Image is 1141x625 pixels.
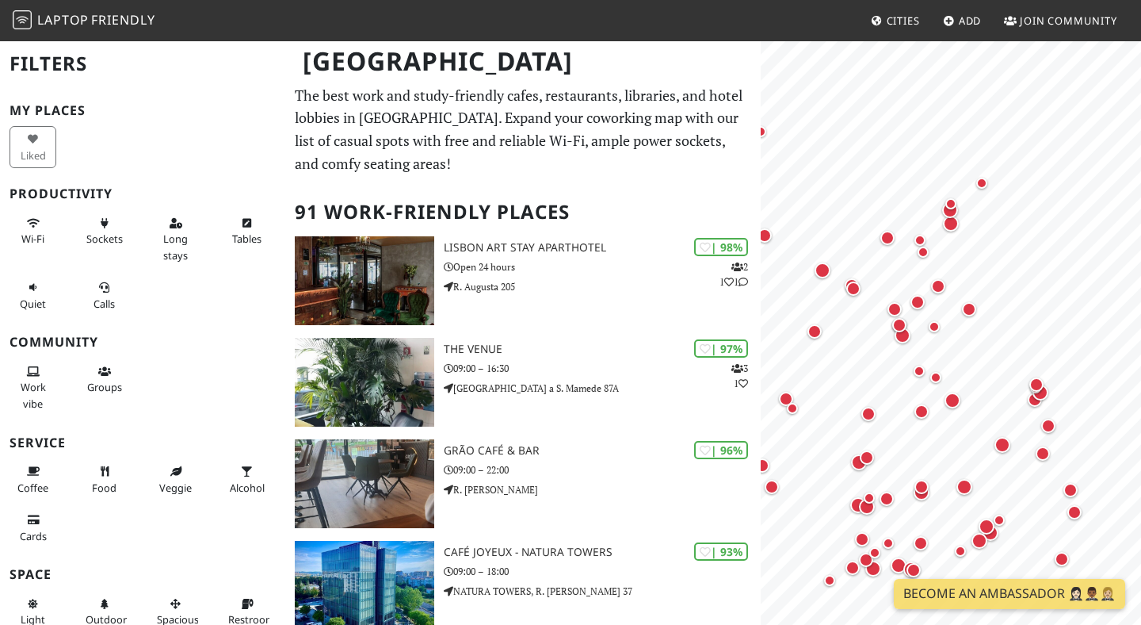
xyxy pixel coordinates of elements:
[91,11,155,29] span: Friendly
[444,361,761,376] p: 09:00 – 16:30
[694,543,748,561] div: | 93%
[1029,382,1051,404] div: Map marker
[940,213,962,235] div: Map marker
[842,558,863,578] div: Map marker
[884,299,905,320] div: Map marker
[783,399,802,418] div: Map marker
[1060,480,1081,500] div: Map marker
[694,238,748,256] div: | 98%
[928,276,948,297] div: Map marker
[1064,502,1085,523] div: Map marker
[926,368,945,387] div: Map marker
[907,292,928,312] div: Map marker
[752,455,773,476] div: Map marker
[10,335,276,350] h3: Community
[843,278,864,299] div: Map marker
[163,232,188,262] span: Long stays
[910,362,929,381] div: Map marker
[13,10,32,29] img: LaptopFriendly
[10,435,276,451] h3: Service
[941,194,960,213] div: Map marker
[694,339,748,358] div: | 97%
[941,389,964,412] div: Map marker
[876,489,897,509] div: Map marker
[92,481,116,495] span: Food
[87,380,122,394] span: Group tables
[1038,416,1059,436] div: Map marker
[444,444,761,458] h3: Grão Café & Bar
[910,231,929,250] div: Map marker
[223,210,270,252] button: Tables
[37,11,89,29] span: Laptop
[230,481,265,495] span: Alcohol
[804,321,825,342] div: Map marker
[754,225,775,246] div: Map marker
[991,434,1013,456] div: Map marker
[10,103,276,118] h3: My Places
[911,401,932,422] div: Map marker
[285,439,761,528] a: Grão Café & Bar | 96% Grão Café & Bar 09:00 – 22:00 R. [PERSON_NAME]
[295,338,434,427] img: The VENUE
[751,122,770,141] div: Map marker
[972,174,991,193] div: Map marker
[953,476,975,498] div: Map marker
[939,199,961,221] div: Map marker
[862,558,884,580] div: Map marker
[159,481,192,495] span: Veggie
[444,381,761,396] p: [GEOGRAPHIC_DATA] a S. Mamede 87A
[10,567,276,582] h3: Space
[10,210,56,252] button: Wi-Fi
[10,458,56,500] button: Coffee
[10,186,276,201] h3: Productivity
[21,380,46,410] span: People working
[889,315,910,336] div: Map marker
[152,210,199,268] button: Long stays
[858,404,879,424] div: Map marker
[911,477,932,497] div: Map marker
[20,297,46,311] span: Quiet
[444,241,761,255] h3: Lisbon Art Stay Aparthotel
[914,243,933,262] div: Map marker
[865,543,884,562] div: Map marker
[887,13,920,28] span: Cities
[776,389,796,409] div: Map marker
[295,84,751,175] p: The best work and study-friendly cafes, restaurants, libraries, and hotel lobbies in [GEOGRAPHIC_...
[10,359,56,416] button: Work vibe
[295,236,434,325] img: Lisbon Art Stay Aparthotel
[285,338,761,427] a: The VENUE | 97% 31 The VENUE 09:00 – 16:30 [GEOGRAPHIC_DATA] a S. Mamede 87A
[20,529,47,543] span: Credit cards
[990,511,1009,530] div: Map marker
[860,489,879,508] div: Map marker
[731,361,748,391] p: 3 1
[10,274,56,316] button: Quiet
[959,299,979,320] div: Map marker
[81,210,128,252] button: Sockets
[10,40,276,88] h2: Filters
[444,259,761,274] p: Open 24 hours
[444,564,761,579] p: 09:00 – 18:00
[910,481,933,504] div: Map marker
[857,447,877,468] div: Map marker
[10,507,56,549] button: Cards
[864,6,926,35] a: Cities
[959,13,982,28] span: Add
[86,232,123,246] span: Power sockets
[848,451,870,474] div: Map marker
[444,462,761,477] p: 09:00 – 22:00
[93,297,115,311] span: Video/audio calls
[841,275,862,296] div: Map marker
[1026,374,1047,395] div: Map marker
[811,259,834,282] div: Map marker
[285,236,761,325] a: Lisbon Art Stay Aparthotel | 98% 211 Lisbon Art Stay Aparthotel Open 24 hours R. Augusta 205
[444,546,761,559] h3: Café Joyeux - Natura Towers
[295,439,434,528] img: Grão Café & Bar
[719,259,748,289] p: 2 1 1
[81,359,128,401] button: Groups
[13,7,155,35] a: LaptopFriendly LaptopFriendly
[847,494,869,516] div: Map marker
[81,274,128,316] button: Calls
[223,458,270,500] button: Alcohol
[968,530,990,552] div: Map marker
[856,550,876,570] div: Map marker
[232,232,261,246] span: Work-friendly tables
